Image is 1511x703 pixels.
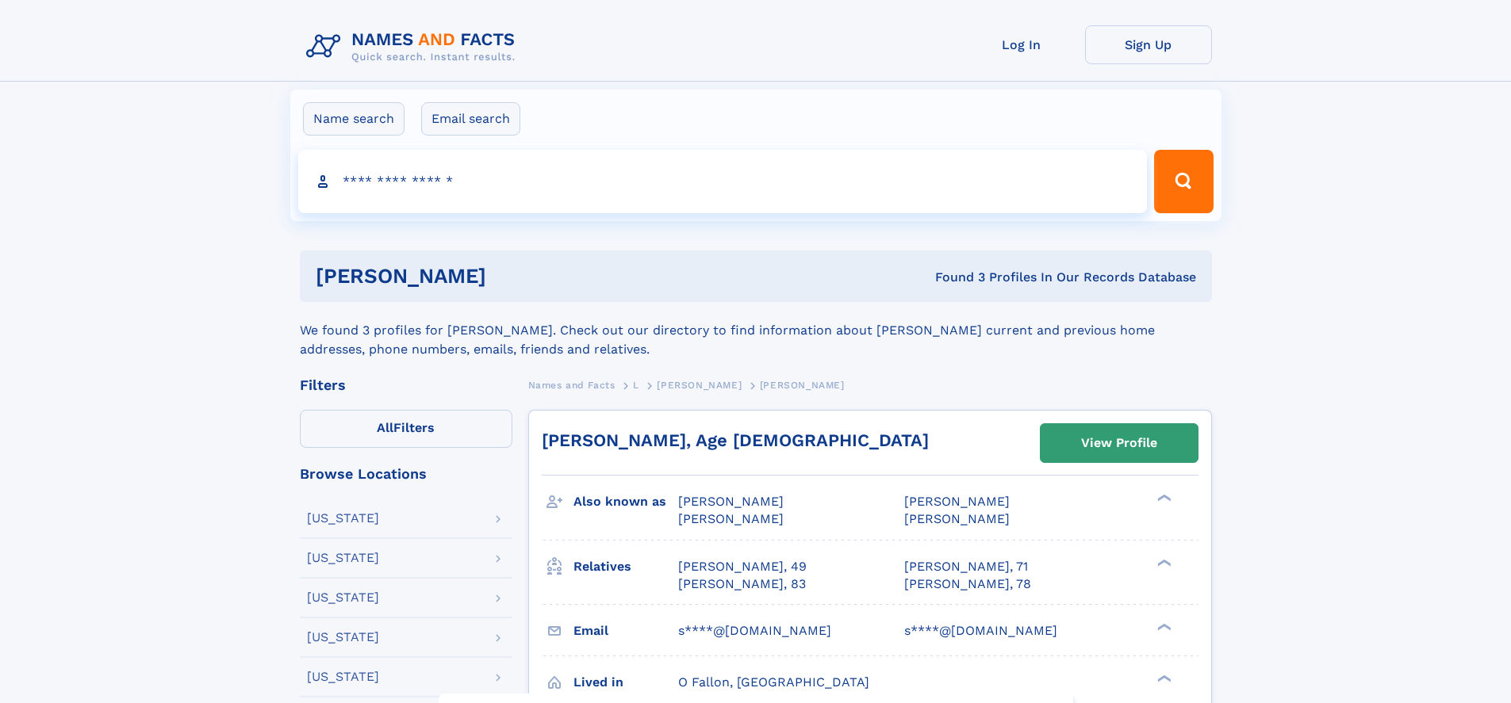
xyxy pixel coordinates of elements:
[298,150,1148,213] input: search input
[300,378,512,392] div: Filters
[1153,621,1172,632] div: ❯
[904,494,1010,509] span: [PERSON_NAME]
[300,302,1212,359] div: We found 3 profiles for [PERSON_NAME]. Check out our directory to find information about [PERSON_...
[377,420,393,435] span: All
[657,380,742,391] span: [PERSON_NAME]
[573,617,678,644] h3: Email
[307,512,379,525] div: [US_STATE]
[678,575,806,593] a: [PERSON_NAME], 83
[958,25,1085,64] a: Log In
[678,494,784,509] span: [PERSON_NAME]
[678,511,784,526] span: [PERSON_NAME]
[307,552,379,564] div: [US_STATE]
[300,467,512,481] div: Browse Locations
[904,558,1028,575] a: [PERSON_NAME], 71
[316,266,711,286] h1: [PERSON_NAME]
[573,488,678,515] h3: Also known as
[657,375,742,395] a: [PERSON_NAME]
[307,671,379,683] div: [US_STATE]
[633,380,639,391] span: L
[678,674,869,690] span: O Fallon, [GEOGRAPHIC_DATA]
[1153,673,1172,683] div: ❯
[307,631,379,644] div: [US_STATE]
[573,669,678,696] h3: Lived in
[1041,424,1198,462] a: View Profile
[904,575,1031,593] a: [PERSON_NAME], 78
[307,591,379,604] div: [US_STATE]
[300,410,512,448] label: Filters
[542,430,929,450] a: [PERSON_NAME], Age [DEMOGRAPHIC_DATA]
[1154,150,1213,213] button: Search Button
[573,553,678,580] h3: Relatives
[1085,25,1212,64] a: Sign Up
[1081,425,1157,461] div: View Profile
[528,375,616,395] a: Names and Facts
[421,102,520,136] label: Email search
[760,380,845,391] span: [PERSON_NAME]
[711,269,1196,286] div: Found 3 Profiles In Our Records Database
[1153,557,1172,567] div: ❯
[904,511,1010,526] span: [PERSON_NAME]
[303,102,405,136] label: Name search
[1153,493,1172,503] div: ❯
[633,375,639,395] a: L
[678,558,807,575] a: [PERSON_NAME], 49
[300,25,528,68] img: Logo Names and Facts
